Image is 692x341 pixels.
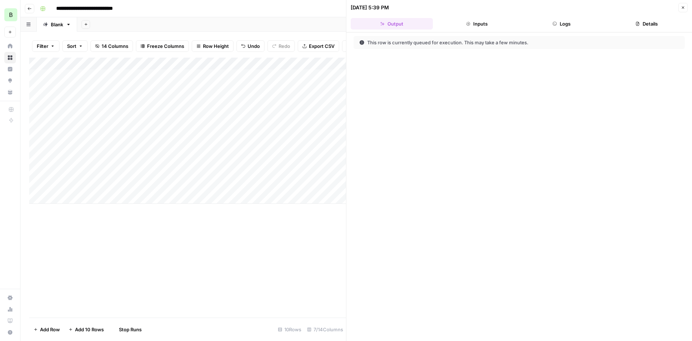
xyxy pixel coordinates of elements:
[102,42,128,50] span: 14 Columns
[108,324,146,335] button: Stop Runs
[4,40,16,52] a: Home
[4,304,16,315] a: Usage
[32,40,59,52] button: Filter
[275,324,304,335] div: 10 Rows
[236,40,265,52] button: Undo
[279,42,290,50] span: Redo
[136,40,189,52] button: Freeze Columns
[4,6,16,24] button: Workspace: Bennett Financials
[203,42,229,50] span: Row Height
[4,292,16,304] a: Settings
[351,4,389,11] div: [DATE] 5:39 PM
[37,42,48,50] span: Filter
[40,326,60,333] span: Add Row
[4,52,16,63] a: Browse
[4,63,16,75] a: Insights
[4,86,16,98] a: Your Data
[309,42,334,50] span: Export CSV
[62,40,88,52] button: Sort
[4,75,16,86] a: Opportunities
[75,326,104,333] span: Add 10 Rows
[4,327,16,338] button: Help + Support
[304,324,346,335] div: 7/14 Columns
[351,18,433,30] button: Output
[147,42,184,50] span: Freeze Columns
[248,42,260,50] span: Undo
[359,39,604,46] div: This row is currently queued for execution. This may take a few minutes.
[605,18,688,30] button: Details
[4,315,16,327] a: Learning Hub
[29,324,64,335] button: Add Row
[192,40,234,52] button: Row Height
[64,324,108,335] button: Add 10 Rows
[298,40,339,52] button: Export CSV
[9,10,13,19] span: B
[51,21,63,28] div: Blank
[119,326,142,333] span: Stop Runs
[521,18,603,30] button: Logs
[67,42,76,50] span: Sort
[37,17,77,32] a: Blank
[267,40,295,52] button: Redo
[90,40,133,52] button: 14 Columns
[436,18,518,30] button: Inputs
